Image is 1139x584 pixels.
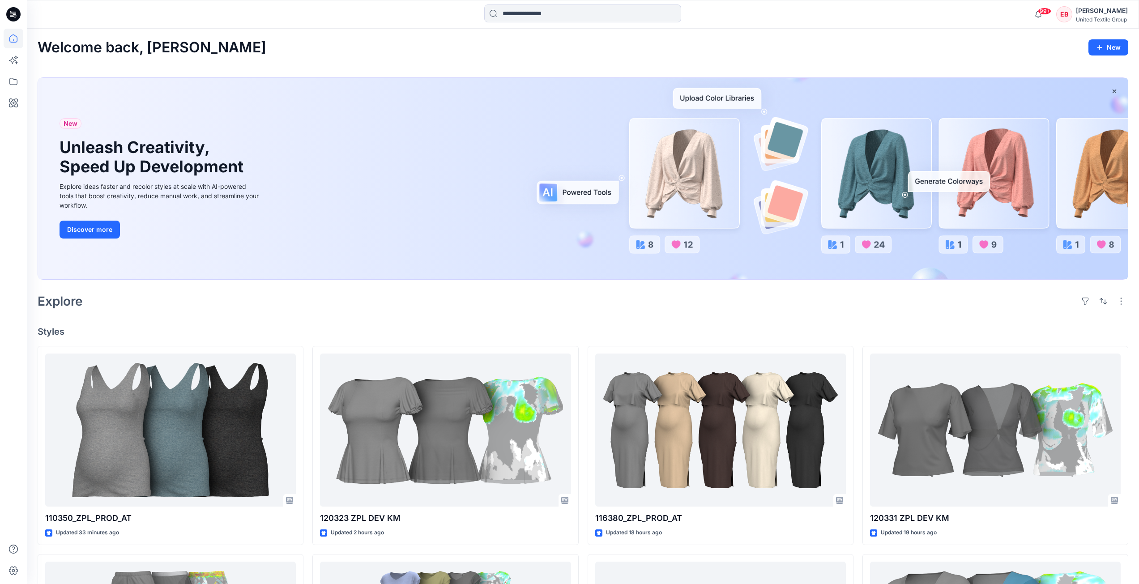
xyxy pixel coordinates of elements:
[1056,6,1072,22] div: EB
[60,182,261,210] div: Explore ideas faster and recolor styles at scale with AI-powered tools that boost creativity, red...
[320,512,571,524] p: 120323 ZPL DEV KM
[45,512,296,524] p: 110350_ZPL_PROD_AT
[870,512,1121,524] p: 120331 ZPL DEV KM
[56,528,119,537] p: Updated 33 minutes ago
[38,326,1128,337] h4: Styles
[595,512,846,524] p: 116380_ZPL_PROD_AT
[60,221,120,239] button: Discover more
[64,118,77,129] span: New
[1076,5,1128,16] div: [PERSON_NAME]
[60,221,261,239] a: Discover more
[870,354,1121,507] a: 120331 ZPL DEV KM
[60,138,247,176] h1: Unleash Creativity, Speed Up Development
[881,528,937,537] p: Updated 19 hours ago
[331,528,384,537] p: Updated 2 hours ago
[1038,8,1051,15] span: 99+
[45,354,296,507] a: 110350_ZPL_PROD_AT
[595,354,846,507] a: 116380_ZPL_PROD_AT
[38,294,83,308] h2: Explore
[1088,39,1128,55] button: New
[38,39,266,56] h2: Welcome back, [PERSON_NAME]
[606,528,662,537] p: Updated 18 hours ago
[320,354,571,507] a: 120323 ZPL DEV KM
[1076,16,1128,23] div: United Textile Group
